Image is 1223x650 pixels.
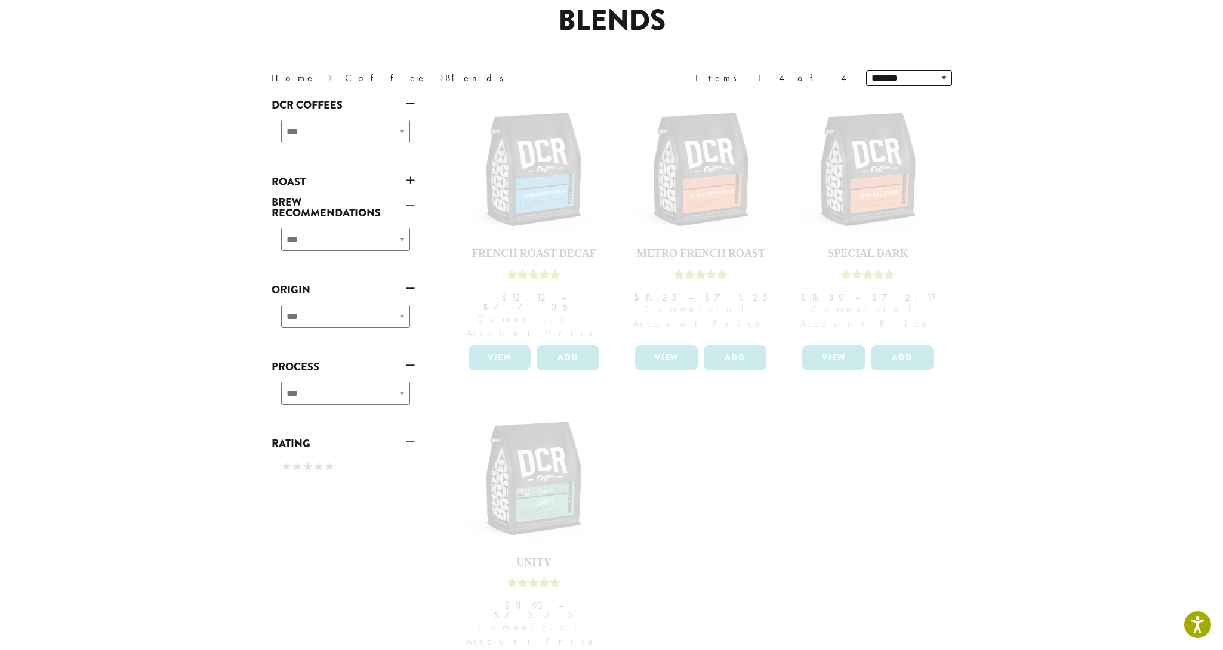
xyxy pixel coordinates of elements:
[272,300,415,342] div: Origin
[440,67,444,85] span: ›
[328,67,332,85] span: ›
[695,71,848,85] div: Items 1-4 of 4
[272,454,415,481] div: Rating
[263,4,961,38] h1: Blends
[272,223,415,265] div: Brew Recommendations
[272,357,415,377] a: Process
[272,192,415,223] a: Brew Recommendations
[272,377,415,419] div: Process
[272,71,594,85] nav: Breadcrumb
[272,95,415,115] a: DCR Coffees
[272,172,415,192] a: Roast
[272,280,415,300] a: Origin
[272,434,415,454] a: Rating
[272,72,316,84] a: Home
[345,72,427,84] a: Coffee
[272,115,415,157] div: DCR Coffees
